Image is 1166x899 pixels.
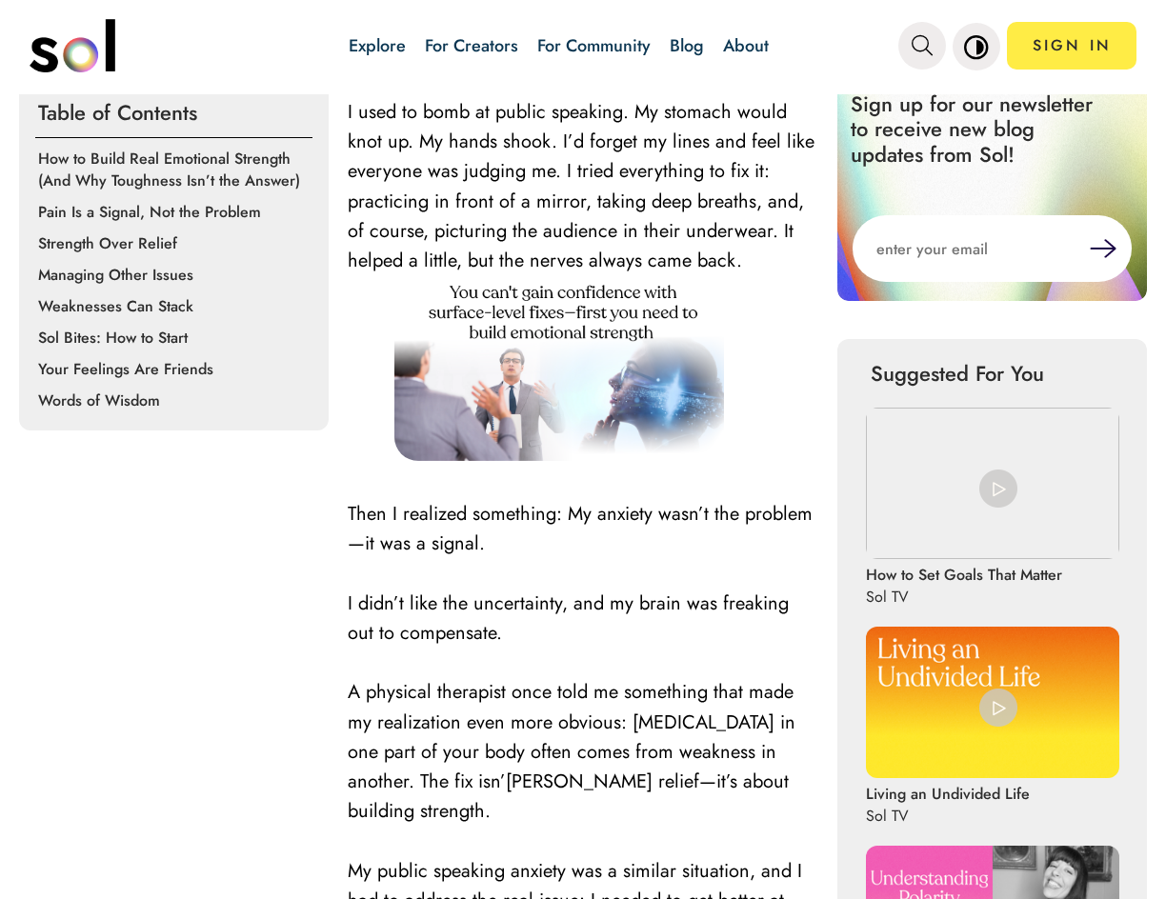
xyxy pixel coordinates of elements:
[38,295,316,317] p: Weaknesses Can Stack
[38,201,316,223] p: Pain Is a Signal, Not the Problem
[38,264,316,286] p: Managing Other Issues
[723,33,769,58] a: About
[348,98,814,274] span: I used to bomb at public speaking. My stomach would knot up. My hands shook. I’d forget my lines ...
[979,689,1017,727] img: play
[866,408,1119,559] img: How to Set Goals That Matter
[35,88,312,138] p: Table of Contents
[537,33,651,58] a: For Community
[349,33,406,58] a: Explore
[670,33,704,58] a: Blog
[30,19,115,72] img: logo
[866,564,1062,586] p: How to Set Goals That Matter
[1007,22,1136,70] a: SIGN IN
[866,805,1030,827] p: Sol TV
[38,358,316,380] p: Your Feelings Are Friends
[38,327,316,349] p: Sol Bites: How to Start
[837,78,1123,180] p: Sign up for our newsletter to receive new blog updates from Sol!
[348,678,795,825] span: A physical therapist once told me something that made my realization even more obvious: [MEDICAL_...
[979,469,1017,508] img: play
[38,148,316,191] p: How to Build Real Emotional Strength (And Why Toughness Isn’t the Answer)
[425,33,518,58] a: For Creators
[38,390,316,411] p: Words of Wisdom
[348,589,789,647] span: I didn’t like the uncertainty, and my brain was freaking out to compensate.
[866,586,1052,608] p: Sol TV
[871,358,1114,389] p: Suggested For You
[38,232,316,254] p: Strength Over Relief
[394,275,724,461] img: 1758211294105-Your%20paragraph%20text%20-%202025-09-18T175745.680.png
[348,500,813,557] span: Then I realized something: My anxiety wasn’t the problem—it was a signal.
[866,783,1030,805] p: Living an Undivided Life
[866,627,1119,778] img: Living an Undivided Life
[853,215,1090,282] input: enter your email
[30,12,1137,79] nav: main navigation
